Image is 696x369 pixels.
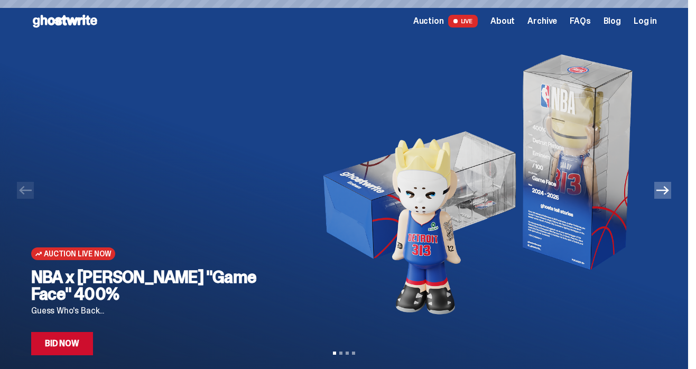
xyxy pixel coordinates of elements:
[448,15,478,27] span: LIVE
[604,17,621,25] a: Blog
[352,352,355,355] button: View slide 4
[31,332,93,355] a: Bid Now
[17,182,34,199] button: Previous
[339,352,342,355] button: View slide 2
[634,17,657,25] a: Log in
[527,17,557,25] a: Archive
[31,269,292,302] h2: NBA x [PERSON_NAME] "Game Face" 400%
[413,17,444,25] span: Auction
[309,42,640,328] img: NBA x Eminem "Game Face" 400%
[44,250,111,258] span: Auction Live Now
[413,15,478,27] a: Auction LIVE
[570,17,590,25] a: FAQs
[31,307,292,315] p: Guess Who's Back...
[654,182,671,199] button: Next
[333,352,336,355] button: View slide 1
[490,17,515,25] a: About
[346,352,349,355] button: View slide 3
